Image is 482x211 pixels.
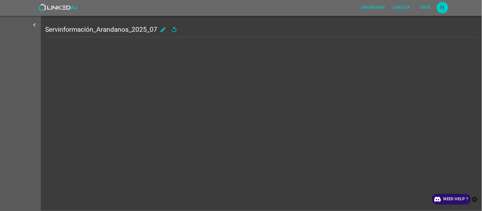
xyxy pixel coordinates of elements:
[437,2,448,13] div: H
[357,1,389,14] a: Dashboard
[437,2,448,13] button: Open settings
[414,1,437,14] a: Docs
[471,194,479,205] button: close-help
[45,25,157,34] h5: Servinformación_Arandanos_2025_07
[415,2,436,13] button: Docs
[38,4,77,11] img: LinkedAI
[432,194,471,205] a: Need Help ?
[29,19,40,31] button: show more
[359,2,388,13] button: Dashboard
[389,1,414,14] a: Labeler
[157,24,169,36] button: add to shopping cart
[390,2,412,13] button: Labeler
